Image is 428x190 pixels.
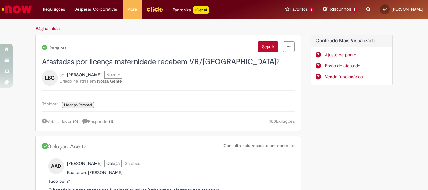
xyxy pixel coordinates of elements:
[104,160,122,167] span: Colega
[392,7,423,12] span: [PERSON_NAME]
[1,3,33,16] img: ServiceNow
[62,102,94,108] a: Licença Parental
[311,35,393,85] div: Conteúdo Mais Visualizado
[42,57,280,67] span: Afastadas por licença maternidade recebem VR/[GEOGRAPHIC_DATA]?
[73,119,78,124] span: ( )
[325,63,388,69] a: Envio de atestado.
[82,119,113,124] span: Responder
[64,102,92,107] span: Licença Parental
[258,41,278,52] button: Seguir
[125,161,140,166] time: 10/03/2022 14:47:51
[269,118,276,124] span: 180
[67,72,102,78] a: Luiza Barros Calixto perfil
[45,73,55,83] span: LBC
[42,143,88,150] span: Solução Aceita
[43,6,65,13] span: Requisições
[67,161,102,166] span: Amanda Araujo da Silva perfil
[125,161,140,166] span: 3a atrás
[97,78,122,84] a: Nossa Gente
[325,74,388,80] a: Venda funcionários
[316,38,388,44] h2: Conteúdo Mais Visualizado
[42,142,295,154] div: Solução Aceita
[74,119,77,124] span: 0
[59,72,66,78] span: por
[223,143,295,148] a: Consulte esta resposta em contexto
[309,7,314,13] span: 2
[193,6,209,14] p: +GenAi
[74,6,118,13] span: Despesas Corporativas
[104,71,122,79] span: Novato
[67,160,102,167] a: Amanda Araujo da Silva perfil
[276,118,295,124] span: Exibições
[109,119,113,124] span: ( )
[48,163,64,169] a: AAD
[42,75,58,80] a: LBC
[59,78,72,84] span: Criado
[110,119,112,124] span: 1
[283,41,295,52] a: menu Ações
[383,7,387,11] span: AP
[73,78,88,84] time: 28/02/2022 14:33:44
[123,161,124,166] span: •
[329,6,351,12] span: Rascunhos
[73,78,88,84] span: 4a atrás
[352,7,357,13] span: 1
[36,26,60,31] a: Página inicial
[290,6,308,13] span: Favoritos
[48,178,269,184] p: Tudo bem?
[51,161,61,171] span: AAD
[42,101,61,107] span: Tópicos:
[42,119,72,124] a: Votar a favor
[173,6,209,14] div: Padroniza
[146,4,163,14] img: click_logo_yellow_360x200.png
[48,45,66,50] span: Pergunta
[82,118,116,125] a: 1 respostas, clique para responder
[323,7,357,13] a: Rascunhos
[90,78,96,84] span: em
[325,52,388,58] a: Ajuste de ponto
[127,6,137,13] span: More
[48,170,269,175] p: Boa tarde, [PERSON_NAME]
